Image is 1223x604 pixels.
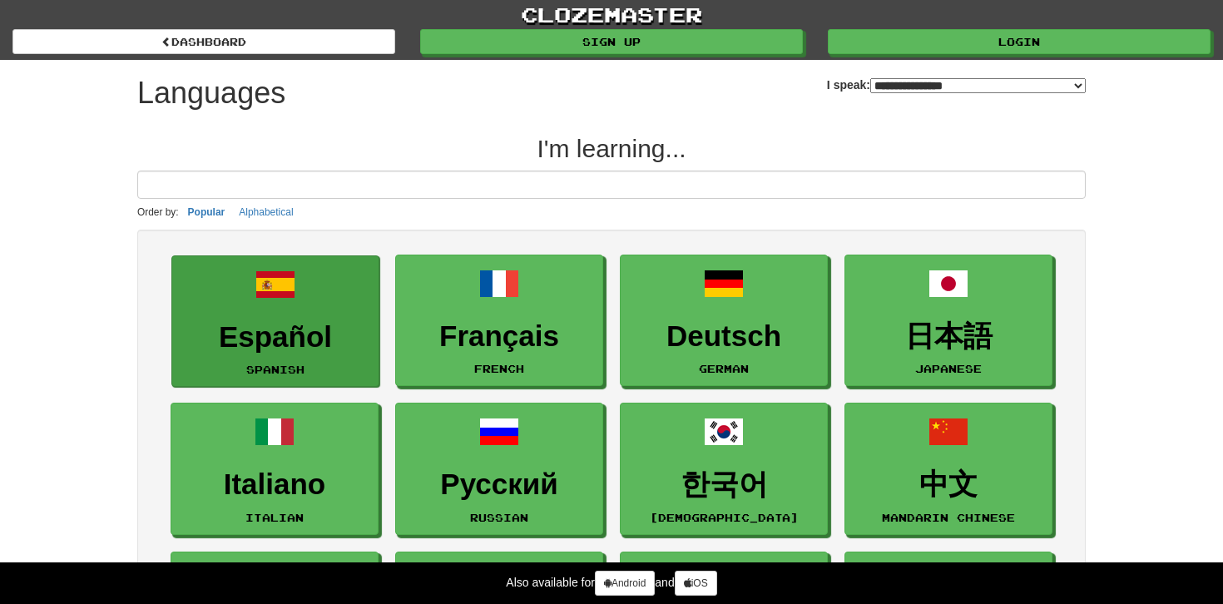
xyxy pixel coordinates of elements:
[844,255,1052,387] a: 日本語Japanese
[470,512,528,523] small: Russian
[474,363,524,374] small: French
[137,135,1086,162] h2: I'm learning...
[245,512,304,523] small: Italian
[915,363,982,374] small: Japanese
[137,77,285,110] h1: Languages
[629,320,819,353] h3: Deutsch
[854,320,1043,353] h3: 日本語
[181,321,370,354] h3: Español
[620,255,828,387] a: DeutschGerman
[675,571,717,596] a: iOS
[404,468,594,501] h3: Русский
[650,512,799,523] small: [DEMOGRAPHIC_DATA]
[395,255,603,387] a: FrançaisFrench
[699,363,749,374] small: German
[827,77,1086,93] label: I speak:
[882,512,1015,523] small: Mandarin Chinese
[420,29,803,54] a: Sign up
[854,468,1043,501] h3: 中文
[828,29,1211,54] a: Login
[595,571,655,596] a: Android
[171,255,379,388] a: EspañolSpanish
[180,468,369,501] h3: Italiano
[171,403,379,535] a: ItalianoItalian
[12,29,395,54] a: dashboard
[629,468,819,501] h3: 한국어
[183,203,230,221] button: Popular
[404,320,594,353] h3: Français
[870,78,1086,93] select: I speak:
[246,364,305,375] small: Spanish
[234,203,298,221] button: Alphabetical
[137,206,179,218] small: Order by:
[395,403,603,535] a: РусскийRussian
[620,403,828,535] a: 한국어[DEMOGRAPHIC_DATA]
[844,403,1052,535] a: 中文Mandarin Chinese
